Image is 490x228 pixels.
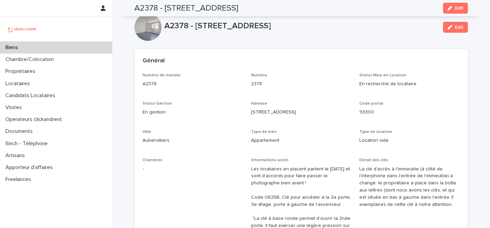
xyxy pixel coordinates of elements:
[143,109,243,116] p: En gestion
[251,80,352,88] p: 2378
[3,140,53,147] p: Sinch - Téléphone
[3,152,30,159] p: Artisans
[3,92,61,99] p: Candidats Locataires
[455,6,463,11] span: Edit
[3,164,58,171] p: Apporteur d'affaires
[3,68,41,75] p: Propriétaires
[359,137,460,144] p: Location vide
[164,21,438,31] p: A2378 - [STREET_ADDRESS]
[143,57,165,65] h2: Général
[3,116,67,123] p: Operateurs clickandrent
[3,128,38,135] p: Documents
[359,158,388,162] span: Détail des clés
[143,130,151,134] span: Ville
[251,102,267,106] span: Adresse
[359,109,460,116] p: 93300
[251,130,277,134] span: Type de bien
[143,102,172,106] span: Statut Gestion
[359,130,392,134] span: Type de location
[143,73,181,77] span: Numéro de mandat
[3,176,36,183] p: Freelances
[143,158,162,162] span: Chambres
[251,137,352,144] p: Appartement
[359,166,460,208] p: La clé d'accès à l'immeuble (à côté de l'interphone dans l'entrée de l'immeuble) a changé. le pro...
[5,22,38,36] img: UCB0brd3T0yccxBKYDjQ
[3,104,27,111] p: Visites
[443,22,468,33] button: Edit
[143,166,243,173] p: -
[359,80,460,88] p: En recherche de locataire
[143,137,243,144] p: Aubervilliers
[134,3,238,13] h2: A2378 - [STREET_ADDRESS]
[3,56,59,63] p: Chambre/Colocation
[143,80,243,88] p: A2378
[3,44,23,51] p: Biens
[251,109,352,116] p: [STREET_ADDRESS]
[251,158,289,162] span: Informations accès
[443,3,468,14] button: Edit
[359,102,383,106] span: Code postal
[3,80,35,87] p: Locataires
[251,73,267,77] span: Numéro
[359,73,406,77] span: Statut Mise en Location
[455,25,463,30] span: Edit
